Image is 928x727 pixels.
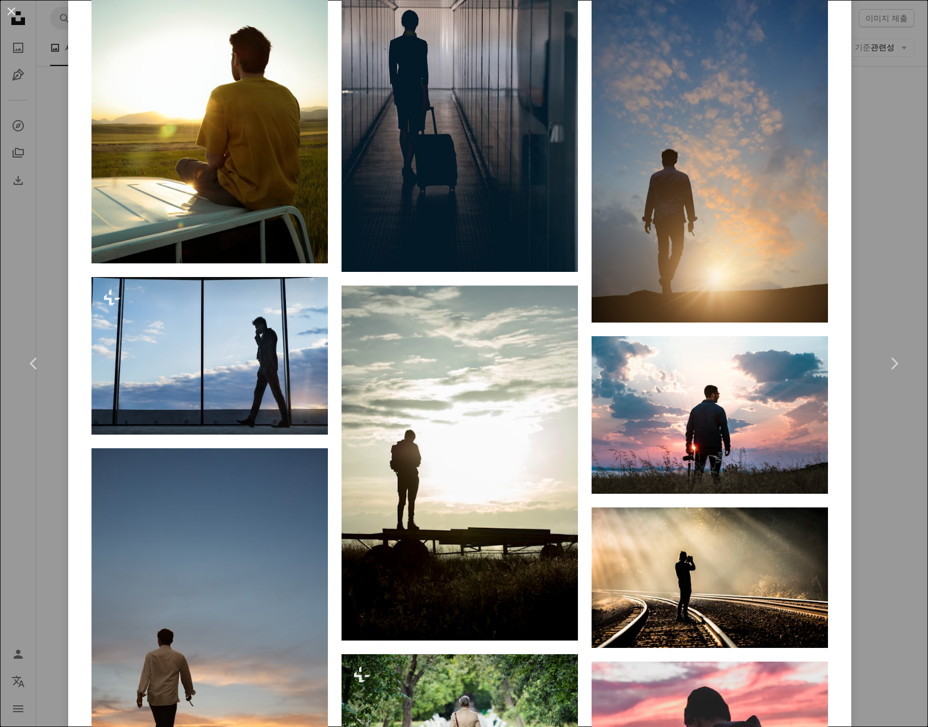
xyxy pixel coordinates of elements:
[342,458,578,468] a: 해질녘 나무 울타리에 서 있는 남자의 실루엣
[91,81,328,91] a: 낮 동안 푸른 잔디밭에 앉아 갈색 긴팔 셔츠를 입은 남자
[592,336,828,494] img: 잔디밭에 서 있는 DSLR 카메라를 들고 있는 검은색 긴팔 셔츠를 입은 남자
[91,621,328,631] a: 한 남자가 석양 속으로 걸어갑니다.
[592,572,828,583] a: 카메라를 들고 기찻길에 서서 사진을 찍는 사람
[342,89,578,100] a: 복도에 짐을 들고 서 있는 제복을 입은 날씬한 여성의 뒷모습
[592,507,828,647] img: 카메라를 들고 기찻길에 서서 사진을 찍는 사람
[860,309,928,418] a: 다음
[91,350,328,361] a: 스마트폰을 가진 호텔의 성숙한 사업가. 전화를 걸고 큰 창문을 따라 걷는 남자. 스마트폰을 가진 호텔의 성숙한 사업가. 전화를 걸고 큰 창문을 따라 걷는 남자.
[592,410,828,420] a: 잔디밭에 서 있는 DSLR 카메라를 들고 있는 검은색 긴팔 셔츠를 입은 남자
[342,286,578,641] img: 해질녘 나무 울타리에 서 있는 남자의 실루엣
[592,140,828,150] a: 남자가 석양 속으로 걸어갑니다.
[91,277,328,435] img: 스마트폰을 가진 호텔의 성숙한 사업가. 전화를 걸고 큰 창문을 따라 걷는 남자. 스마트폰을 가진 호텔의 성숙한 사업가. 전화를 걸고 큰 창문을 따라 걷는 남자.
